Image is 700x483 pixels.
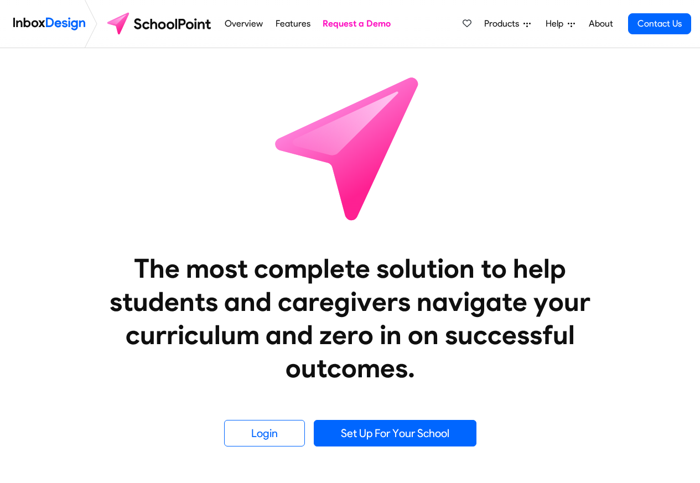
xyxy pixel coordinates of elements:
[222,13,266,35] a: Overview
[484,17,523,30] span: Products
[320,13,394,35] a: Request a Demo
[585,13,616,35] a: About
[541,13,579,35] a: Help
[224,420,305,446] a: Login
[480,13,535,35] a: Products
[314,420,476,446] a: Set Up For Your School
[102,11,219,37] img: schoolpoint logo
[546,17,568,30] span: Help
[251,48,450,247] img: icon_schoolpoint.svg
[87,252,613,385] heading: The most complete solution to help students and caregivers navigate your curriculum and zero in o...
[628,13,691,34] a: Contact Us
[272,13,313,35] a: Features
